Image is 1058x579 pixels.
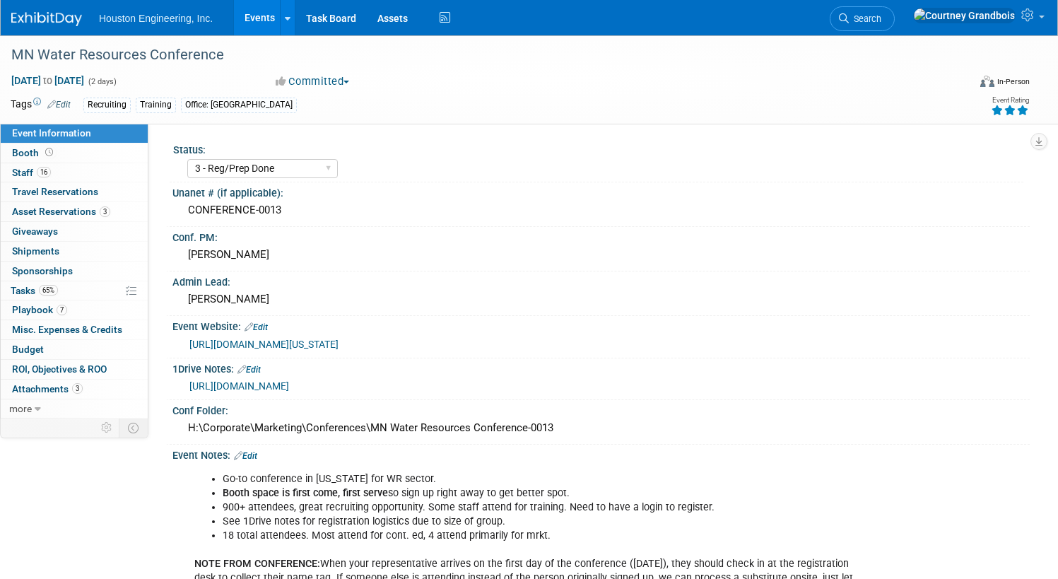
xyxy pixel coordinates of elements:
[37,167,51,177] span: 16
[1,242,148,261] a: Shipments
[99,13,213,24] span: Houston Engineering, Inc.
[1,222,148,241] a: Giveaways
[42,147,56,158] span: Booth not reserved yet
[12,245,59,257] span: Shipments
[12,127,91,139] span: Event Information
[223,472,857,486] li: Go-to conference in [US_STATE] for WR sector.
[119,419,148,437] td: Toggle Event Tabs
[6,42,943,68] div: MN Water Resources Conference
[1,399,148,419] a: more
[830,6,895,31] a: Search
[913,8,1016,23] img: Courtney Grandbois
[234,451,257,461] a: Edit
[991,97,1029,104] div: Event Rating
[12,383,83,394] span: Attachments
[223,501,857,515] li: 900+ attendees, great recruiting opportunity. Some staff attend for training. Need to have a logi...
[12,304,67,315] span: Playbook
[1,320,148,339] a: Misc. Expenses & Credits
[183,417,1019,439] div: H:\Corporate\Marketing\Conferences\MN Water Resources Conference-0013
[997,76,1030,87] div: In-Person
[172,358,1030,377] div: 1Drive Notes:
[189,380,289,392] a: [URL][DOMAIN_NAME]
[41,75,54,86] span: to
[223,515,857,529] li: See 1Drive notes for registration logistics due to size of group.
[83,98,131,112] div: Recruiting
[11,74,85,87] span: [DATE] [DATE]
[12,265,73,276] span: Sponsorships
[237,365,261,375] a: Edit
[95,419,119,437] td: Personalize Event Tab Strip
[12,167,51,178] span: Staff
[12,186,98,197] span: Travel Reservations
[1,124,148,143] a: Event Information
[72,383,83,394] span: 3
[11,285,58,296] span: Tasks
[181,98,297,112] div: Office: [GEOGRAPHIC_DATA]
[878,74,1030,95] div: Event Format
[12,206,110,217] span: Asset Reservations
[223,487,388,499] b: Booth space is first come, first serve
[12,324,122,335] span: Misc. Expenses & Credits
[136,98,176,112] div: Training
[849,13,881,24] span: Search
[11,12,82,26] img: ExhibitDay
[1,262,148,281] a: Sponsorships
[57,305,67,315] span: 7
[1,202,148,221] a: Asset Reservations3
[223,529,857,543] li: 18 total attendees. Most attend for cont. ed, 4 attend primarily for mrkt.
[47,100,71,110] a: Edit
[12,147,56,158] span: Booth
[172,182,1030,200] div: Unanet # (if applicable):
[172,445,1030,463] div: Event Notes:
[223,486,857,501] li: so sign up right away to get better spot.
[183,244,1019,266] div: [PERSON_NAME]
[9,403,32,414] span: more
[172,400,1030,418] div: Conf Folder:
[1,281,148,300] a: Tasks65%
[172,316,1030,334] div: Event Website:
[172,227,1030,245] div: Conf. PM:
[12,344,44,355] span: Budget
[100,206,110,217] span: 3
[173,139,1023,157] div: Status:
[1,300,148,320] a: Playbook7
[1,144,148,163] a: Booth
[980,76,994,87] img: Format-Inperson.png
[87,77,117,86] span: (2 days)
[1,360,148,379] a: ROI, Objectives & ROO
[12,363,107,375] span: ROI, Objectives & ROO
[271,74,355,89] button: Committed
[194,558,320,570] b: NOTE FROM CONFERENCE:
[183,288,1019,310] div: [PERSON_NAME]
[183,199,1019,221] div: CONFERENCE-0013
[1,182,148,201] a: Travel Reservations
[39,285,58,296] span: 65%
[12,226,58,237] span: Giveaways
[1,380,148,399] a: Attachments3
[1,163,148,182] a: Staff16
[172,271,1030,289] div: Admin Lead:
[1,340,148,359] a: Budget
[11,97,71,113] td: Tags
[189,339,339,350] a: [URL][DOMAIN_NAME][US_STATE]
[245,322,268,332] a: Edit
